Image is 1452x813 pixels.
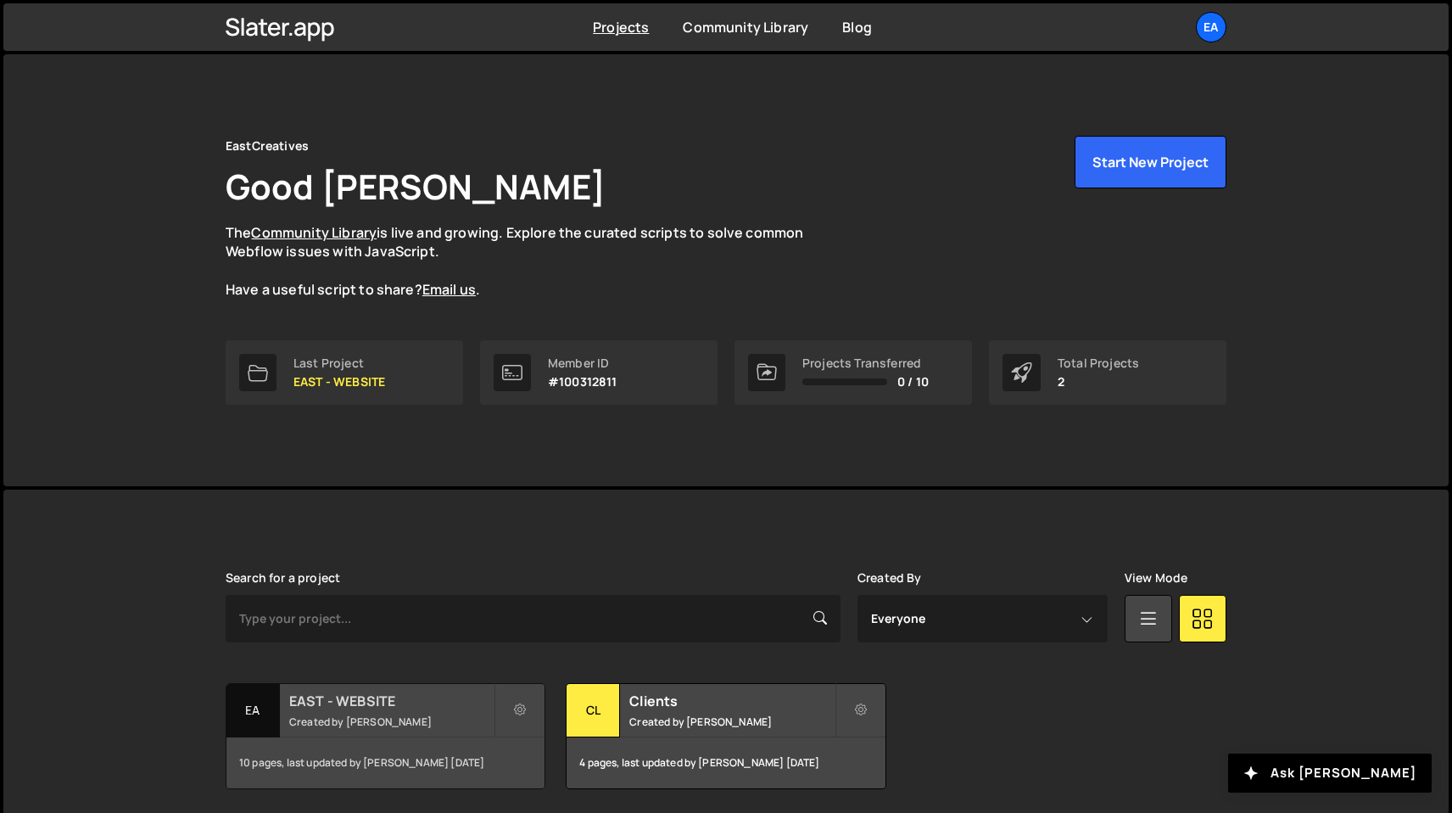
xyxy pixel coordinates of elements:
[251,223,377,242] a: Community Library
[293,356,385,370] div: Last Project
[226,136,309,156] div: EastCreatives
[226,684,280,737] div: EA
[567,684,620,737] div: Cl
[548,356,617,370] div: Member ID
[802,356,929,370] div: Projects Transferred
[842,18,872,36] a: Blog
[629,715,834,729] small: Created by [PERSON_NAME]
[226,683,545,789] a: EA EAST - WEBSITE Created by [PERSON_NAME] 10 pages, last updated by [PERSON_NAME] [DATE]
[226,340,463,405] a: Last Project EAST - WEBSITE
[548,375,617,389] p: #100312811
[566,683,885,789] a: Cl Clients Created by [PERSON_NAME] 4 pages, last updated by [PERSON_NAME] [DATE]
[226,223,836,300] p: The is live and growing. Explore the curated scripts to solve common Webflow issues with JavaScri...
[629,692,834,710] h2: Clients
[289,715,494,729] small: Created by [PERSON_NAME]
[1125,571,1187,585] label: View Mode
[422,280,476,299] a: Email us
[226,737,544,788] div: 10 pages, last updated by [PERSON_NAME] [DATE]
[683,18,808,36] a: Community Library
[1228,754,1432,793] button: Ask [PERSON_NAME]
[1058,356,1139,370] div: Total Projects
[289,692,494,710] h2: EAST - WEBSITE
[293,375,385,389] p: EAST - WEBSITE
[567,737,885,788] div: 4 pages, last updated by [PERSON_NAME] [DATE]
[226,595,840,642] input: Type your project...
[593,18,649,36] a: Projects
[857,571,922,585] label: Created By
[226,163,606,210] h1: Good [PERSON_NAME]
[1075,136,1226,188] button: Start New Project
[1058,375,1139,389] p: 2
[226,571,340,585] label: Search for a project
[897,375,929,389] span: 0 / 10
[1196,12,1226,42] a: Ea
